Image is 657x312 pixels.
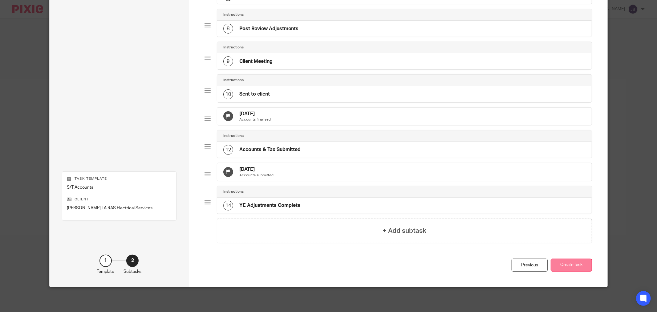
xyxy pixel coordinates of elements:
[126,255,139,267] div: 2
[67,205,172,211] p: [PERSON_NAME] TA RAS Electrical Services
[67,184,172,191] p: S/T Accounts
[223,45,244,50] h4: Instructions
[239,146,301,153] h4: Accounts & Tax Submitted
[67,197,172,202] p: Client
[223,145,233,155] div: 12
[223,56,233,66] div: 9
[223,78,244,83] h4: Instructions
[223,201,233,211] div: 14
[512,259,548,272] div: Previous
[223,12,244,17] h4: Instructions
[239,166,274,173] h4: [DATE]
[239,117,271,122] p: Accounts finalised
[239,91,270,97] h4: Sent to client
[239,58,273,65] h4: Client Meeting
[239,173,274,178] p: Accounts submitted
[223,133,244,138] h4: Instructions
[223,89,233,99] div: 10
[551,259,592,272] button: Create task
[223,24,233,34] div: 8
[99,255,112,267] div: 1
[223,189,244,194] h4: Instructions
[383,226,426,236] h4: + Add subtask
[67,176,172,181] p: Task template
[239,111,271,117] h4: [DATE]
[124,269,141,275] p: Subtasks
[239,202,300,209] h4: YE Adjustments Complete
[97,269,114,275] p: Template
[239,26,298,32] h4: Post Review Adjustments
